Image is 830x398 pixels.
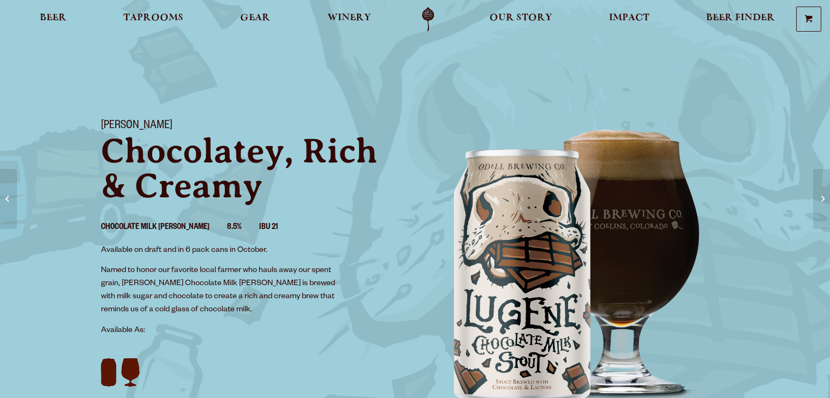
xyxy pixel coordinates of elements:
[101,324,402,337] p: Available As:
[40,14,67,22] span: Beer
[227,221,259,235] li: 8.5%
[101,244,342,257] p: Available on draft and in 6 pack cans in October.
[489,14,552,22] span: Our Story
[602,7,656,32] a: Impact
[33,7,74,32] a: Beer
[706,14,775,22] span: Beer Finder
[259,221,295,235] li: IBU 21
[320,7,378,32] a: Winery
[408,7,449,32] a: Odell Home
[482,7,559,32] a: Our Story
[116,7,190,32] a: Taprooms
[240,14,270,22] span: Gear
[233,7,277,32] a: Gear
[123,14,183,22] span: Taprooms
[101,221,227,235] li: Chocolate Milk [PERSON_NAME]
[101,119,402,134] h1: [PERSON_NAME]
[101,134,402,203] p: Chocolatey, Rich & Creamy
[101,264,342,317] p: Named to honor our favorite local farmer who hauls away our spent grain, [PERSON_NAME] Chocolate ...
[327,14,371,22] span: Winery
[699,7,782,32] a: Beer Finder
[609,14,649,22] span: Impact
